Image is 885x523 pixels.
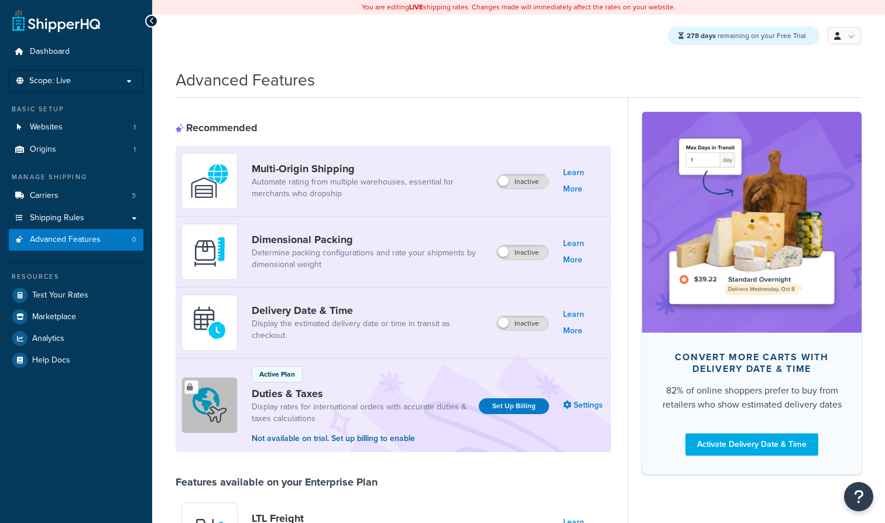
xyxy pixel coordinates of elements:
span: remaining on your Free Trial [687,30,806,41]
img: WatD5o0RtDAAAAAElFTkSuQmCC [189,160,230,201]
img: DTVBYsAAAAAASUVORK5CYII= [189,231,230,272]
span: Scope: Live [29,76,71,86]
li: Carriers [9,185,143,207]
img: feature-image-ddt-36eae7f7280da8017bfb280eaccd9c446f90b1fe08728e4019434db127062ab4.png [660,129,844,315]
span: 0 [132,235,136,245]
div: Resources [9,272,143,282]
div: Recommended [176,121,258,134]
button: Open Resource Center [844,482,873,511]
span: Advanced Features [30,235,101,245]
div: Features available on your Enterprise Plan [176,476,378,488]
span: 3 [132,191,136,201]
b: LIVE [409,2,423,12]
a: Display the estimated delivery date or time in transit as checkout. [252,318,487,341]
span: Shipping Rules [30,213,84,223]
span: Websites [30,122,63,132]
a: Multi-Origin Shipping [252,162,487,175]
span: Origins [30,145,56,155]
a: Carriers3 [9,185,143,207]
a: Determine packing configurations and rate your shipments by dimensional weight [252,247,487,271]
a: Settings [563,397,605,413]
a: Duties & Taxes [252,387,469,400]
span: Help Docs [32,355,70,365]
span: Dashboard [30,47,70,57]
a: Dashboard [9,41,143,63]
a: Advanced Features0 [9,229,143,251]
div: 82% of online shoppers prefer to buy from retailers who show estimated delivery dates [661,384,843,412]
h1: Advanced Features [176,69,315,91]
span: Test Your Rates [32,290,88,300]
a: Origins1 [9,139,143,160]
a: Activate Delivery Date & Time [685,433,818,456]
li: Advanced Features [9,229,143,251]
label: Inactive [497,316,548,330]
label: Inactive [497,175,548,189]
p: Active Plan [259,369,295,380]
a: Analytics [9,328,143,349]
a: Test Your Rates [9,285,143,306]
strong: 278 days [687,30,716,41]
a: Delivery Date & Time [252,304,487,317]
span: Analytics [32,334,64,344]
div: Basic Setup [9,104,143,114]
li: Origins [9,139,143,160]
a: Learn More [563,165,605,197]
a: Shipping Rules [9,207,143,229]
a: Websites1 [9,117,143,138]
p: Not available on trial. Set up billing to enable [252,432,469,445]
a: Set Up Billing [479,398,549,414]
a: Marketplace [9,306,143,327]
li: Websites [9,117,143,138]
a: Dimensional Packing [252,233,487,246]
label: Inactive [497,245,548,259]
span: Marketplace [32,312,76,322]
span: 1 [133,122,136,132]
a: Help Docs [9,350,143,371]
a: Display rates for international orders with accurate duties & taxes calculations [252,401,469,425]
a: Learn More [563,235,605,268]
span: 1 [133,145,136,155]
a: Automate rating from multiple warehouses, essential for merchants who dropship [252,176,487,200]
a: Learn More [563,306,605,339]
img: gfkeb5ejjkALwAAAABJRU5ErkJggg== [189,302,230,343]
div: Manage Shipping [9,172,143,182]
div: Convert more carts with delivery date & time [661,351,843,375]
span: Carriers [30,191,59,201]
